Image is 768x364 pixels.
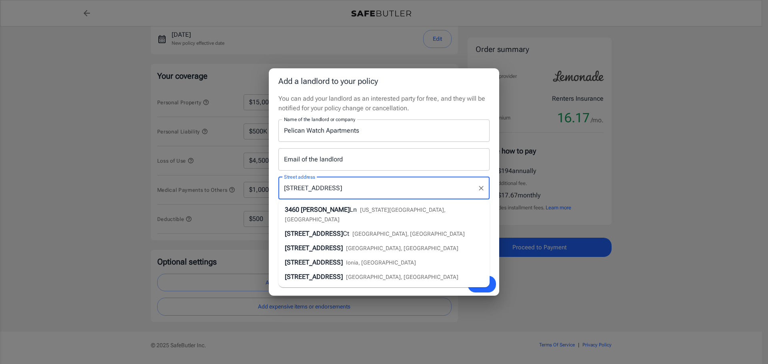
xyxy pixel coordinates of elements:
[346,259,416,266] span: Ionia, [GEOGRAPHIC_DATA]
[301,206,350,213] span: [PERSON_NAME]
[285,259,343,266] span: [STREET_ADDRESS]
[352,231,465,237] span: [GEOGRAPHIC_DATA], [GEOGRAPHIC_DATA]
[278,94,490,113] p: You can add your landlord as an interested party for free, and they will be notified for your pol...
[285,273,343,280] span: [STREET_ADDRESS]
[343,230,349,237] span: Ct
[346,274,458,280] span: [GEOGRAPHIC_DATA], [GEOGRAPHIC_DATA]
[285,207,446,223] span: [US_STATE][GEOGRAPHIC_DATA], [GEOGRAPHIC_DATA]
[269,68,499,94] h2: Add a landlord to your policy
[285,244,343,252] span: [STREET_ADDRESS]
[284,116,355,123] label: Name of the landlord or company
[350,206,357,213] span: Ln
[284,173,315,180] label: Street address
[285,230,343,237] span: [STREET_ADDRESS]
[346,245,458,251] span: [GEOGRAPHIC_DATA], [GEOGRAPHIC_DATA]
[476,183,487,194] button: Clear
[285,206,299,213] span: 3460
